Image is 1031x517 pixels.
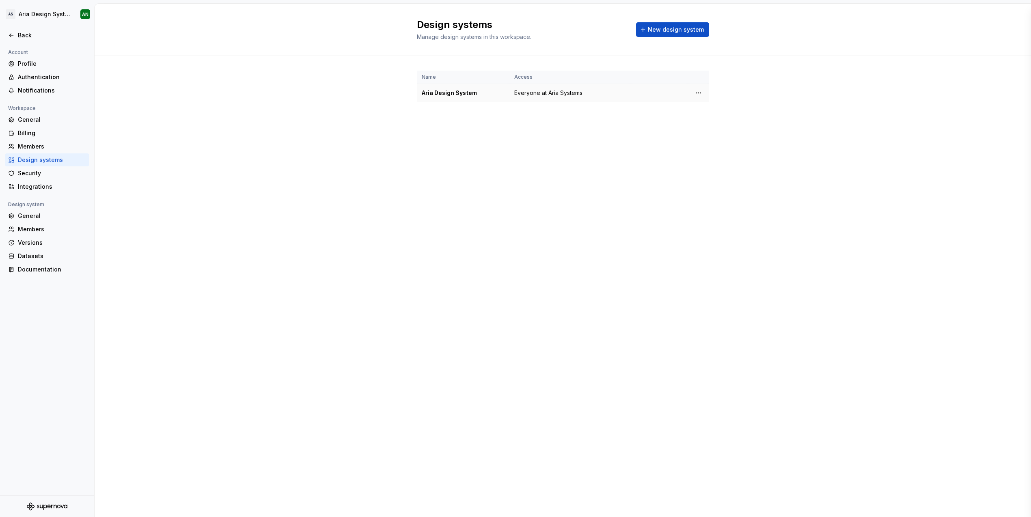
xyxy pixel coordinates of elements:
[18,225,86,233] div: Members
[5,263,89,276] a: Documentation
[5,250,89,263] a: Datasets
[514,89,582,97] span: Everyone at Aria Systems
[5,103,39,113] div: Workspace
[417,71,509,84] th: Name
[18,183,86,191] div: Integrations
[19,10,71,18] div: Aria Design System
[5,167,89,180] a: Security
[417,18,626,31] h2: Design systems
[18,86,86,95] div: Notifications
[509,71,630,84] th: Access
[5,153,89,166] a: Design systems
[18,116,86,124] div: General
[18,169,86,177] div: Security
[27,502,67,511] svg: Supernova Logo
[18,73,86,81] div: Authentication
[5,236,89,249] a: Versions
[18,31,86,39] div: Back
[5,29,89,42] a: Back
[5,209,89,222] a: General
[18,60,86,68] div: Profile
[5,140,89,153] a: Members
[5,113,89,126] a: General
[18,142,86,151] div: Members
[6,9,15,19] div: AS
[82,11,88,17] div: AN
[18,156,86,164] div: Design systems
[417,33,531,40] span: Manage design systems in this workspace.
[18,252,86,260] div: Datasets
[5,223,89,236] a: Members
[5,127,89,140] a: Billing
[648,26,704,34] span: New design system
[5,57,89,70] a: Profile
[5,71,89,84] a: Authentication
[5,47,31,57] div: Account
[5,84,89,97] a: Notifications
[422,89,505,97] div: Aria Design System
[18,212,86,220] div: General
[2,5,93,23] button: ASAria Design SystemAN
[18,239,86,247] div: Versions
[5,200,47,209] div: Design system
[636,22,709,37] button: New design system
[18,129,86,137] div: Billing
[18,265,86,274] div: Documentation
[5,180,89,193] a: Integrations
